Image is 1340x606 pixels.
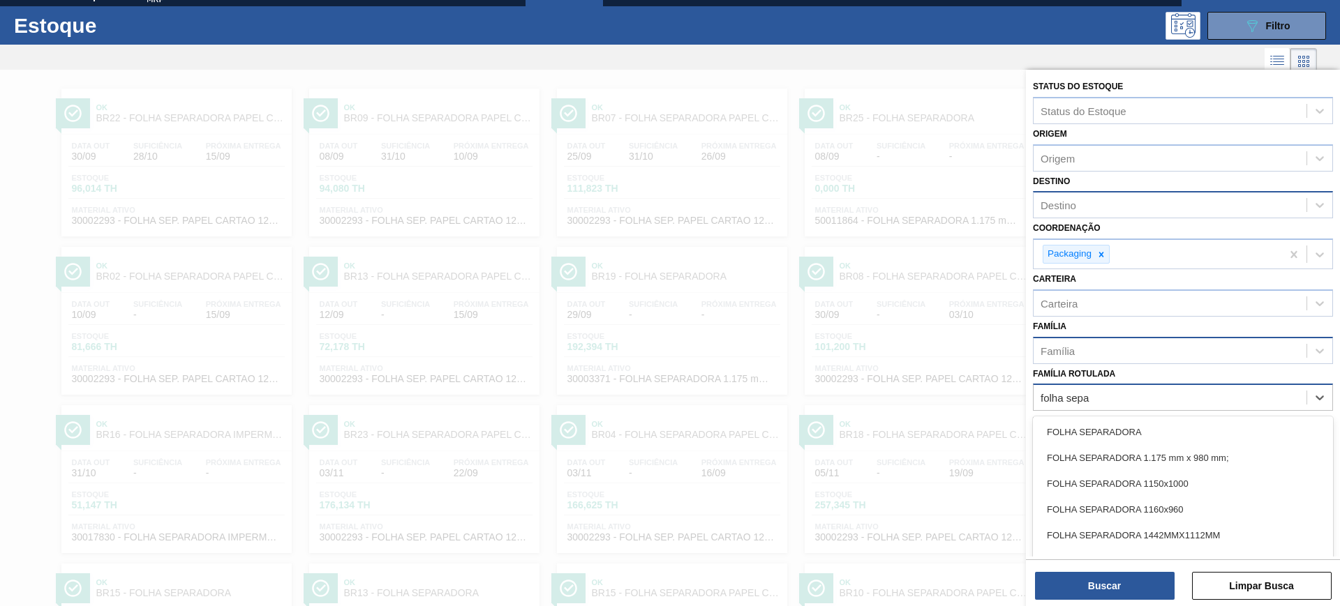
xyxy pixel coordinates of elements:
div: Packaging [1043,245,1094,263]
div: FOLHA SEPARADORA BUDWEISER BARRIL 5L [1033,548,1333,574]
div: Pogramando: nenhum usuário selecionado [1166,12,1200,40]
label: Coordenação [1033,223,1101,233]
div: Visão em Cards [1290,48,1317,75]
div: FOLHA SEPARADORA 1160x960 [1033,497,1333,522]
label: Material ativo [1033,416,1103,425]
div: Carteira [1041,297,1078,309]
div: Família [1041,344,1075,356]
div: FOLHA SEPARADORA 1150x1000 [1033,471,1333,497]
span: Filtro [1266,20,1290,31]
div: FOLHA SEPARADORA 1.175 mm x 980 mm; [1033,445,1333,471]
div: Origem [1041,152,1075,164]
label: Família Rotulada [1033,369,1115,379]
label: Origem [1033,129,1067,139]
button: Filtro [1207,12,1326,40]
div: FOLHA SEPARADORA [1033,419,1333,445]
div: Visão em Lista [1265,48,1290,75]
label: Destino [1033,176,1070,186]
div: FOLHA SEPARADORA 1442MMX1112MM [1033,522,1333,548]
h1: Estoque [14,17,223,33]
label: Status do Estoque [1033,82,1123,91]
div: Status do Estoque [1041,105,1126,116]
label: Família [1033,321,1066,331]
div: Destino [1041,199,1076,211]
label: Carteira [1033,274,1076,284]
